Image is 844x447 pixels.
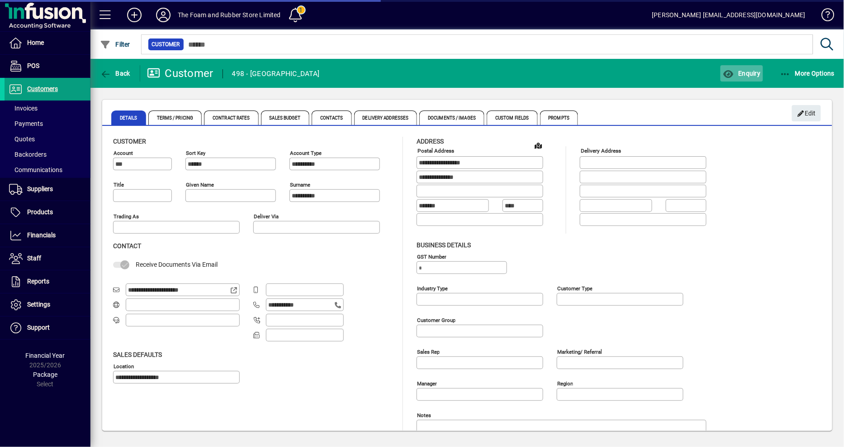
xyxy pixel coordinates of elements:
span: Customer [113,138,146,145]
mat-label: Marketing/ Referral [557,348,602,355]
app-page-header-button: Back [90,65,140,82]
span: Prompts [540,111,578,125]
span: Receive Documents Via Email [136,261,218,268]
mat-label: Notes [417,412,431,418]
mat-label: Given name [186,182,214,188]
button: Add [120,7,149,23]
span: Quotes [9,135,35,143]
span: Contract Rates [204,111,258,125]
span: Payments [9,120,43,127]
mat-label: Industry type [417,285,448,291]
button: Edit [792,105,821,121]
a: Knowledge Base [815,2,833,31]
span: Contacts [312,111,352,125]
a: Payments [5,116,90,131]
span: Filter [100,41,130,48]
span: Products [27,208,53,216]
span: Custom Fields [487,111,537,125]
mat-label: Region [557,380,573,386]
span: Contact [113,242,141,250]
a: View on map [531,138,545,153]
span: Address [417,138,444,145]
span: Customer [152,40,180,49]
span: Package [33,371,57,378]
a: Support [5,317,90,339]
button: Filter [98,36,133,53]
mat-label: Account [114,150,133,156]
span: Terms / Pricing [148,111,202,125]
a: Suppliers [5,178,90,201]
span: Invoices [9,105,38,112]
button: Profile [149,7,178,23]
span: Reports [27,278,49,285]
mat-label: Title [114,182,124,188]
button: Enquiry [721,65,763,82]
span: Enquiry [723,70,760,77]
a: POS [5,55,90,77]
span: Financials [27,231,56,239]
span: Communications [9,166,62,173]
span: Settings [27,301,50,308]
mat-label: GST Number [417,253,446,260]
span: Customers [27,85,58,92]
mat-label: Surname [290,182,310,188]
mat-label: Location [114,363,134,369]
div: 498 - [GEOGRAPHIC_DATA] [232,67,320,81]
a: Invoices [5,101,90,116]
span: Back [100,70,130,77]
a: Quotes [5,131,90,147]
span: Financial Year [26,352,65,359]
span: Backorders [9,151,47,158]
mat-label: Customer type [557,285,593,291]
mat-label: Manager [417,380,437,386]
a: Staff [5,247,90,270]
a: Home [5,32,90,54]
div: [PERSON_NAME] [EMAIL_ADDRESS][DOMAIN_NAME] [652,8,806,22]
span: Suppliers [27,185,53,192]
button: Back [98,65,133,82]
mat-label: Deliver via [254,213,279,220]
a: Products [5,201,90,224]
span: Sales defaults [113,351,162,358]
span: POS [27,62,39,69]
div: Customer [147,66,213,81]
mat-label: Trading as [114,213,139,220]
span: Delivery Addresses [354,111,417,125]
a: Communications [5,162,90,178]
span: Support [27,324,50,331]
mat-label: Account Type [290,150,322,156]
mat-label: Sales rep [417,348,440,355]
a: Backorders [5,147,90,162]
div: The Foam and Rubber Store Limited [178,8,281,22]
a: Reports [5,270,90,293]
span: Details [111,111,146,125]
mat-label: Sort key [186,150,205,156]
a: Financials [5,224,90,247]
span: Business details [417,241,471,249]
span: Staff [27,255,41,262]
button: More Options [778,65,837,82]
a: Settings [5,293,90,316]
span: Edit [797,106,816,121]
span: Documents / Images [419,111,484,125]
mat-label: Customer group [417,317,455,323]
span: Sales Budget [261,111,309,125]
span: Home [27,39,44,46]
span: More Options [780,70,835,77]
